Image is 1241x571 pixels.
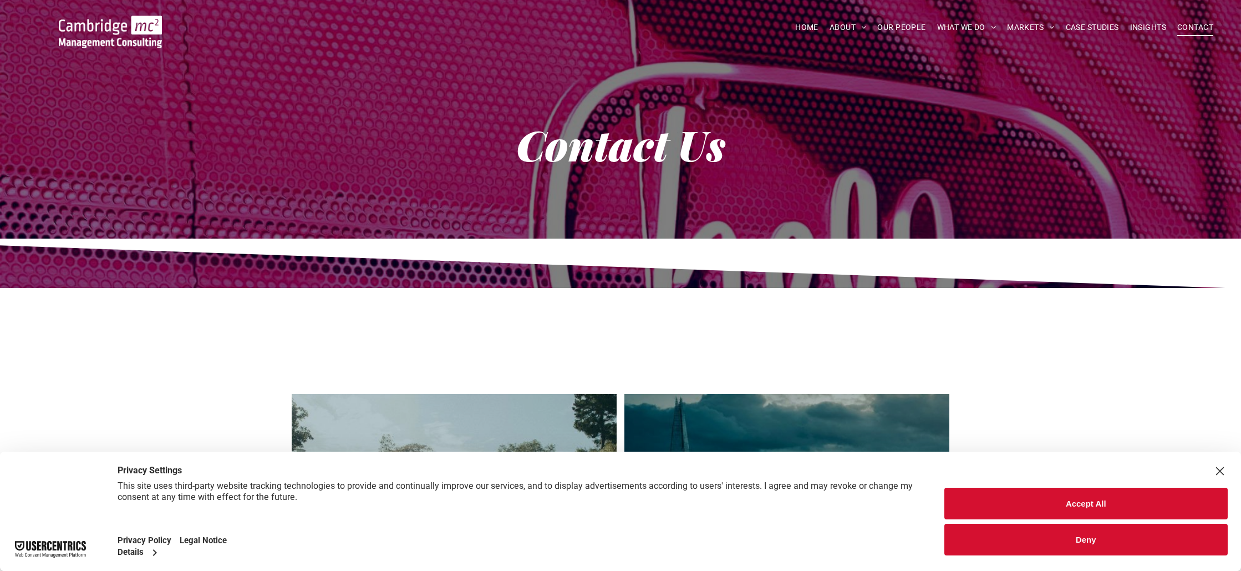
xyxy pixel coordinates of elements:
[516,117,668,172] strong: Contact
[932,19,1002,36] a: WHAT WE DO
[59,16,162,48] img: Go to Homepage
[59,17,162,29] a: Your Business Transformed | Cambridge Management Consulting
[1172,19,1219,36] a: CONTACT
[790,19,824,36] a: HOME
[824,19,872,36] a: ABOUT
[872,19,931,36] a: OUR PEOPLE
[1125,19,1172,36] a: INSIGHTS
[1060,19,1125,36] a: CASE STUDIES
[678,117,725,172] strong: Us
[1001,19,1060,36] a: MARKETS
